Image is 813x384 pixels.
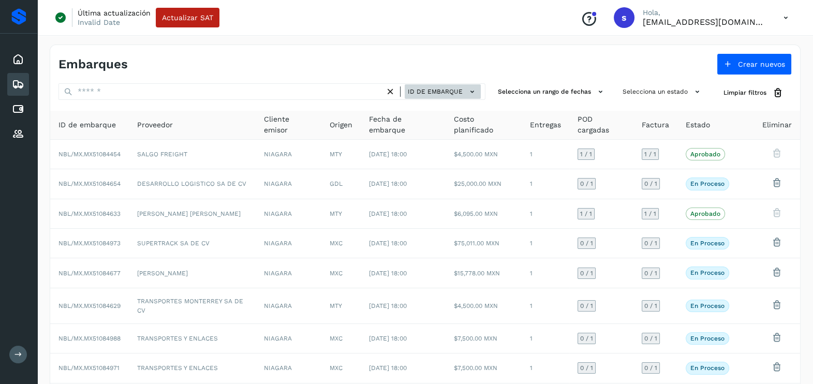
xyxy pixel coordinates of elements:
[58,270,121,277] span: NBL/MX.MX51084677
[58,240,121,247] span: NBL/MX.MX51084973
[643,8,767,17] p: Hola,
[58,210,121,217] span: NBL/MX.MX51084633
[580,270,593,276] span: 0 / 1
[321,353,361,383] td: MXC
[643,17,767,27] p: smedina@niagarawater.com
[7,73,29,96] div: Embarques
[137,120,173,130] span: Proveedor
[321,229,361,258] td: MXC
[58,120,116,130] span: ID de embarque
[644,151,656,157] span: 1 / 1
[256,140,322,169] td: NIAGARA
[78,18,120,27] p: Invalid Date
[644,365,657,371] span: 0 / 1
[129,288,256,324] td: TRANSPORTES MONTERREY SA DE CV
[522,229,569,258] td: 1
[58,57,128,72] h4: Embarques
[446,199,522,229] td: $6,095.00 MXN
[522,258,569,288] td: 1
[330,120,352,130] span: Origen
[644,303,657,309] span: 0 / 1
[369,270,407,277] span: [DATE] 18:00
[690,180,725,187] p: En proceso
[723,88,766,97] span: Limpiar filtros
[522,288,569,324] td: 1
[156,8,219,27] button: Actualizar SAT
[494,83,610,100] button: Selecciona un rango de fechas
[580,303,593,309] span: 0 / 1
[129,353,256,383] td: TRANSPORTES Y ENLACES
[162,14,213,21] span: Actualizar SAT
[369,180,407,187] span: [DATE] 18:00
[256,258,322,288] td: NIAGARA
[717,53,792,75] button: Crear nuevos
[256,324,322,353] td: NIAGARA
[369,364,407,372] span: [DATE] 18:00
[446,324,522,353] td: $7,500.00 MXN
[580,211,592,217] span: 1 / 1
[58,180,121,187] span: NBL/MX.MX51084654
[129,258,256,288] td: [PERSON_NAME]
[408,87,463,96] span: ID de embarque
[7,98,29,121] div: Cuentas por pagar
[522,353,569,383] td: 1
[129,199,256,229] td: [PERSON_NAME] [PERSON_NAME]
[580,365,593,371] span: 0 / 1
[58,302,121,309] span: NBL/MX.MX51084629
[7,123,29,145] div: Proveedores
[690,364,725,372] p: En proceso
[369,302,407,309] span: [DATE] 18:00
[644,270,657,276] span: 0 / 1
[644,211,656,217] span: 1 / 1
[690,302,725,309] p: En proceso
[522,324,569,353] td: 1
[256,353,322,383] td: NIAGARA
[454,114,514,136] span: Costo planificado
[369,114,437,136] span: Fecha de embarque
[644,335,657,342] span: 0 / 1
[530,120,561,130] span: Entregas
[644,181,657,187] span: 0 / 1
[580,151,592,157] span: 1 / 1
[580,181,593,187] span: 0 / 1
[522,199,569,229] td: 1
[405,84,481,99] button: ID de embarque
[690,240,725,247] p: En proceso
[644,240,657,246] span: 0 / 1
[256,288,322,324] td: NIAGARA
[738,61,785,68] span: Crear nuevos
[321,140,361,169] td: MTY
[580,335,593,342] span: 0 / 1
[690,210,720,217] p: Aprobado
[129,324,256,353] td: TRANSPORTES Y ENLACES
[642,120,669,130] span: Factura
[321,199,361,229] td: MTY
[129,229,256,258] td: SUPERTRACK SA DE CV
[256,169,322,199] td: NIAGARA
[686,120,710,130] span: Estado
[58,151,121,158] span: NBL/MX.MX51084454
[446,258,522,288] td: $15,778.00 MXN
[321,169,361,199] td: GDL
[264,114,314,136] span: Cliente emisor
[58,364,120,372] span: NBL/MX.MX51084971
[58,335,121,342] span: NBL/MX.MX51084988
[446,288,522,324] td: $4,500.00 MXN
[690,151,720,158] p: Aprobado
[446,229,522,258] td: $75,011.00 MXN
[369,335,407,342] span: [DATE] 18:00
[618,83,707,100] button: Selecciona un estado
[369,210,407,217] span: [DATE] 18:00
[715,83,792,102] button: Limpiar filtros
[129,169,256,199] td: DESARROLLO LOGISTICO SA DE CV
[7,48,29,71] div: Inicio
[129,140,256,169] td: SALGO FREIGHT
[321,258,361,288] td: MXC
[446,169,522,199] td: $25,000.00 MXN
[522,169,569,199] td: 1
[690,335,725,342] p: En proceso
[580,240,593,246] span: 0 / 1
[762,120,792,130] span: Eliminar
[578,114,625,136] span: POD cargadas
[446,140,522,169] td: $4,500.00 MXN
